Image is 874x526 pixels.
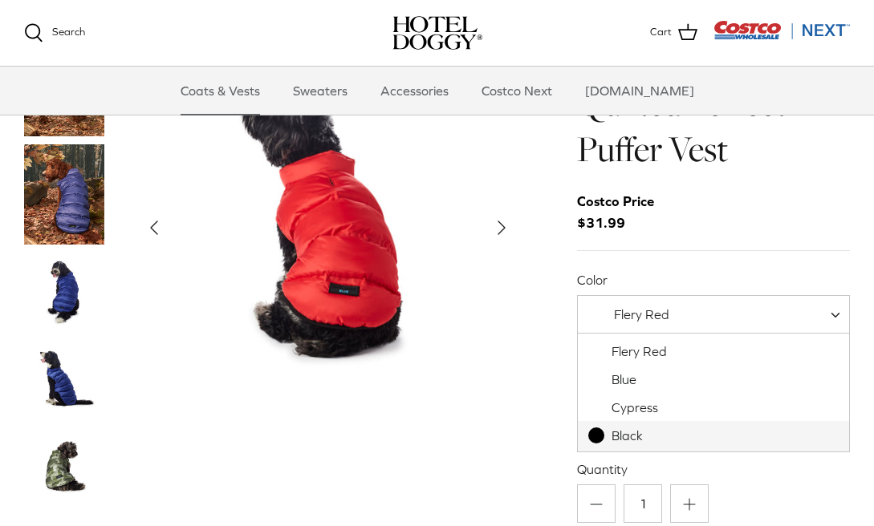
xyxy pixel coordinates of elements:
[614,307,669,322] span: Flery Red
[577,271,850,289] label: Color
[577,191,670,234] span: $31.99
[612,344,667,358] span: Flery Red
[612,372,636,386] span: Blue
[612,428,643,443] span: Black
[366,67,463,115] a: Accessories
[24,253,104,333] a: Thumbnail Link
[166,67,274,115] a: Coats & Vests
[577,295,850,334] span: Flery Red
[577,460,850,478] label: Quantity
[278,67,362,115] a: Sweaters
[24,23,85,42] a: Search
[52,26,85,38] span: Search
[136,210,172,245] button: Previous
[713,20,850,40] img: Costco Next
[577,36,850,172] h1: Hotel Doggy Quilted Perfect Puffer Vest
[650,22,697,43] a: Cart
[392,16,482,50] a: hoteldoggy.com hoteldoggycom
[578,306,701,323] span: Flery Red
[484,210,519,245] button: Next
[571,67,709,115] a: [DOMAIN_NAME]
[577,191,654,212] div: Costco Price
[136,36,520,419] a: Show Gallery
[392,16,482,50] img: hoteldoggycom
[713,30,850,42] a: Visit Costco Next
[624,484,662,523] input: Quantity
[650,24,672,41] span: Cart
[24,144,104,245] a: Thumbnail Link
[612,400,658,415] span: Cypress
[467,67,567,115] a: Costco Next
[24,341,104,421] a: Thumbnail Link
[24,429,104,509] a: Thumbnail Link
